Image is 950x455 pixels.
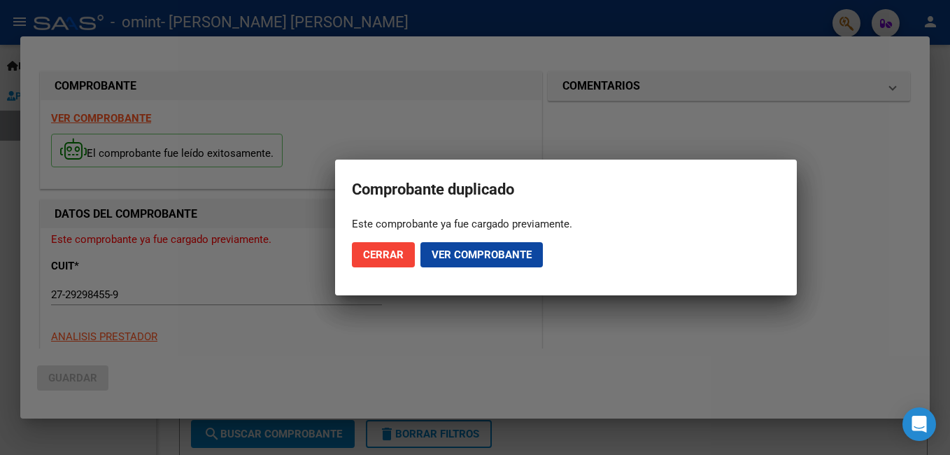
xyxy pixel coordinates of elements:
div: Open Intercom Messenger [902,407,936,441]
button: Cerrar [352,242,415,267]
span: Ver comprobante [432,248,532,261]
button: Ver comprobante [420,242,543,267]
h2: Comprobante duplicado [352,176,780,203]
span: Cerrar [363,248,404,261]
div: Este comprobante ya fue cargado previamente. [352,217,780,231]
